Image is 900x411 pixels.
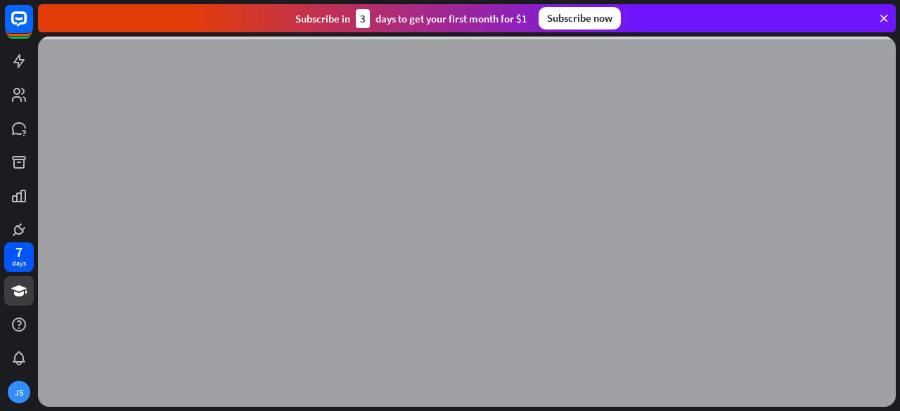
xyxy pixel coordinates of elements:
[8,381,30,403] div: JS
[15,246,22,259] div: 7
[539,7,621,30] div: Subscribe now
[12,259,26,268] div: days
[356,9,370,28] div: 3
[4,242,34,272] a: 7 days
[295,9,527,28] div: Subscribe in days to get your first month for $1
